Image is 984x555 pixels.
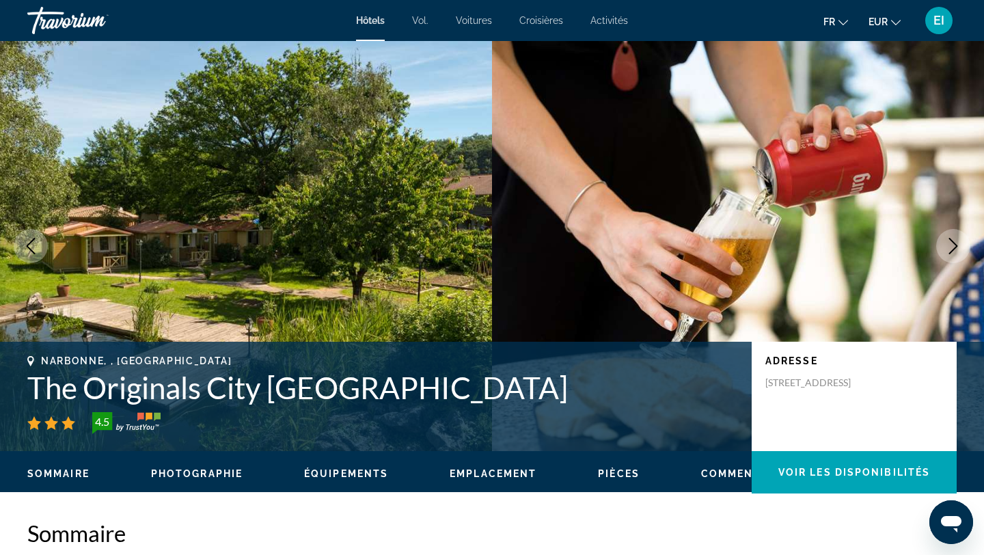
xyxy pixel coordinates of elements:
[752,451,957,493] button: Voir les disponibilités
[921,6,957,35] button: Menu utilisateur
[151,468,243,480] button: Photographie
[27,519,957,547] h2: Sommaire
[778,467,930,478] span: Voir les disponibilités
[590,15,628,26] a: Activités
[356,15,385,26] a: Hôtels
[450,468,536,479] span: Emplacement
[304,468,388,480] button: Équipements
[27,370,738,405] h1: The Originals City [GEOGRAPHIC_DATA]
[701,468,794,479] span: Commentaires
[869,12,901,31] button: Changer de devise
[151,468,243,479] span: Photographie
[823,16,835,27] font: fr
[456,15,492,26] a: Voitures
[27,3,164,38] a: Travorium
[929,500,973,544] iframe: Bouton de lancement de la fenêtre de messagerie
[701,468,794,480] button: Commentaires
[598,468,640,480] button: Pièces
[598,468,640,479] span: Pièces
[869,16,888,27] font: EUR
[765,377,875,389] p: [STREET_ADDRESS]
[88,414,115,430] div: 4.5
[765,355,943,366] p: Adresse
[450,468,536,480] button: Emplacement
[823,12,848,31] button: Changer de langue
[304,468,388,479] span: Équipements
[519,15,563,26] a: Croisières
[412,15,428,26] a: Vol.
[27,468,90,480] button: Sommaire
[933,13,944,27] font: EI
[936,229,970,263] button: Next image
[27,468,90,479] span: Sommaire
[41,355,232,366] span: Narbonne, , [GEOGRAPHIC_DATA]
[14,229,48,263] button: Previous image
[92,412,161,434] img: trustyou-badge-hor.svg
